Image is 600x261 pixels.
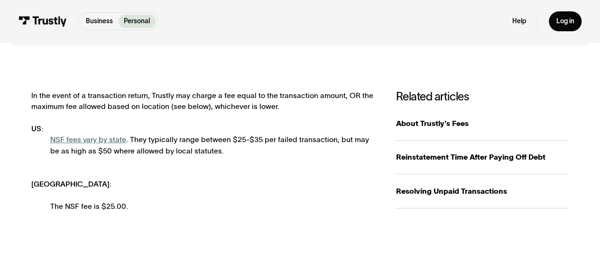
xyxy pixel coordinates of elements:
[31,90,378,212] div: In the event of a transaction return, Trustly may charge a fee equal to the transaction amount, O...
[396,186,569,197] div: Resolving Unpaid Transactions
[396,152,569,162] div: Reinstatement Time After Paying Off Debt
[396,107,569,141] a: About Trustly's Fees
[512,17,526,26] a: Help
[124,17,150,27] p: Personal
[50,201,378,212] div: The NSF fee is $25.00.
[556,17,574,26] div: Log in
[18,16,67,26] img: Trustly Logo
[31,180,110,188] strong: [GEOGRAPHIC_DATA]
[396,118,569,129] div: About Trustly's Fees
[86,17,113,27] p: Business
[80,15,118,28] a: Business
[31,125,41,133] strong: US
[396,90,569,103] h3: Related articles
[119,15,156,28] a: Personal
[549,11,582,31] a: Log in
[396,141,569,174] a: Reinstatement Time After Paying Off Debt
[396,174,569,208] a: Resolving Unpaid Transactions
[50,135,126,144] a: NSF fees vary by state
[50,134,378,156] div: . They typically range between $25-$35 per failed transaction, but may be as high as $50 where al...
